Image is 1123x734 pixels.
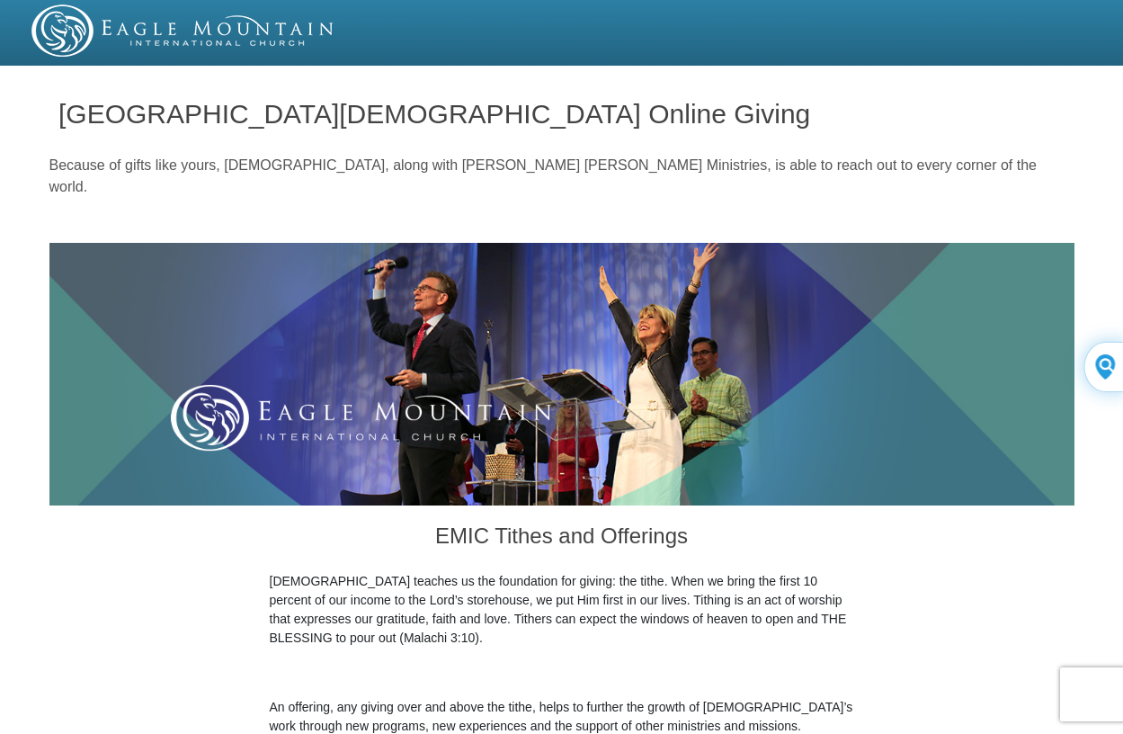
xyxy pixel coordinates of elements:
p: Because of gifts like yours, [DEMOGRAPHIC_DATA], along with [PERSON_NAME] [PERSON_NAME] Ministrie... [49,155,1074,198]
p: [DEMOGRAPHIC_DATA] teaches us the foundation for giving: the tithe. When we bring the first 10 pe... [270,572,854,648]
h1: [GEOGRAPHIC_DATA][DEMOGRAPHIC_DATA] Online Giving [58,99,1065,129]
h3: EMIC Tithes and Offerings [270,506,854,572]
img: EMIC [31,4,335,57]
